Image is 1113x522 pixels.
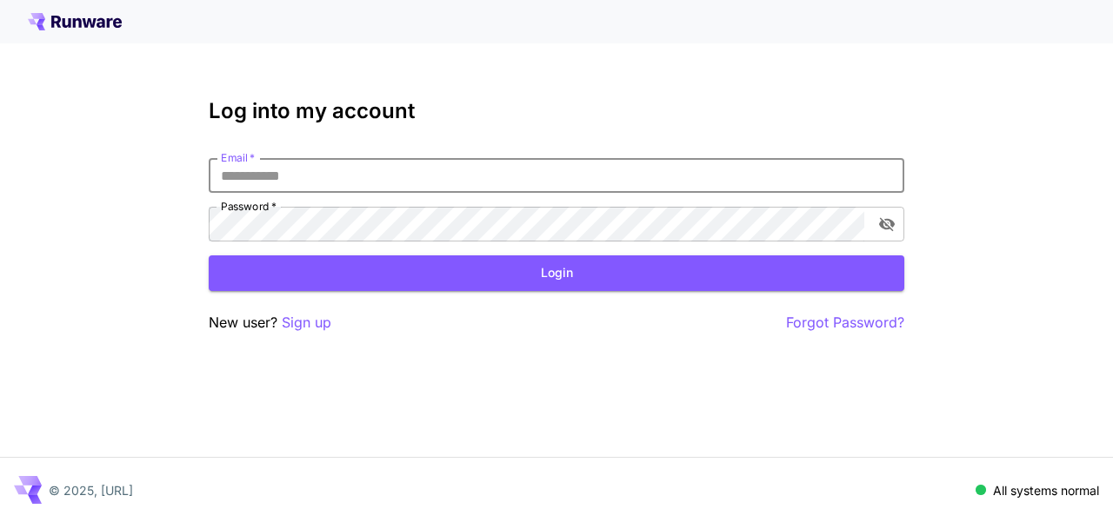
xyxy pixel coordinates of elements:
[221,199,277,214] label: Password
[209,255,904,291] button: Login
[209,312,331,334] p: New user?
[221,150,255,165] label: Email
[282,312,331,334] button: Sign up
[209,99,904,123] h3: Log into my account
[49,481,133,499] p: © 2025, [URL]
[993,481,1099,499] p: All systems normal
[871,208,903,240] button: toggle password visibility
[786,312,904,334] button: Forgot Password?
